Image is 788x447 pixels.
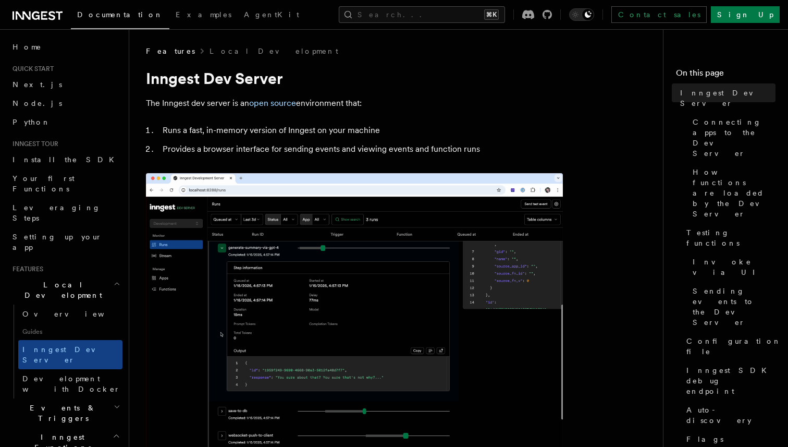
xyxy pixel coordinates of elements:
a: Next.js [8,75,122,94]
span: Inngest Dev Server [22,345,112,364]
a: How functions are loaded by the Dev Server [688,163,775,223]
a: Development with Docker [18,369,122,398]
span: Documentation [77,10,163,19]
a: Overview [18,305,122,323]
a: Invoke via UI [688,252,775,282]
a: Local Development [210,46,338,56]
span: Features [8,265,43,273]
span: Local Development [8,280,114,300]
span: Examples [176,10,231,19]
a: AgentKit [238,3,305,28]
a: Setting up your app [8,227,122,257]
a: Inngest Dev Server [18,340,122,369]
a: Testing functions [682,223,775,252]
span: Guides [18,323,122,340]
span: Leveraging Steps [13,203,101,222]
a: Python [8,113,122,131]
a: Sending events to the Dev Server [688,282,775,332]
p: The Inngest dev server is an environment that: [146,96,563,111]
li: Runs a fast, in-memory version of Inngest on your machine [159,123,563,138]
h1: Inngest Dev Server [146,69,563,88]
h4: On this page [676,67,775,83]
span: Sending events to the Dev Server [693,286,775,328]
span: Auto-discovery [686,405,775,426]
span: Inngest tour [8,140,58,148]
button: Search...⌘K [339,6,505,23]
a: Contact sales [611,6,707,23]
span: How functions are loaded by the Dev Server [693,167,775,219]
span: Your first Functions [13,174,75,193]
span: Quick start [8,65,54,73]
a: Connecting apps to the Dev Server [688,113,775,163]
span: Features [146,46,195,56]
a: Inngest SDK debug endpoint [682,361,775,401]
kbd: ⌘K [484,9,499,20]
button: Events & Triggers [8,398,122,428]
button: Toggle dark mode [569,8,594,21]
li: Provides a browser interface for sending events and viewing events and function runs [159,142,563,156]
a: Examples [169,3,238,28]
span: Setting up your app [13,233,102,251]
span: Development with Docker [22,374,120,393]
span: Python [13,118,51,126]
a: Install the SDK [8,150,122,169]
span: Node.js [13,99,62,107]
span: Configuration file [686,336,781,357]
a: Sign Up [711,6,780,23]
span: AgentKit [244,10,299,19]
span: Overview [22,310,130,318]
span: Flags [686,434,723,444]
span: Testing functions [686,227,775,248]
button: Local Development [8,275,122,305]
a: Configuration file [682,332,775,361]
a: Home [8,38,122,56]
a: Inngest Dev Server [676,83,775,113]
span: Next.js [13,80,62,89]
span: Install the SDK [13,155,120,164]
span: Connecting apps to the Dev Server [693,117,775,159]
a: open source [249,98,296,108]
a: Node.js [8,94,122,113]
span: Invoke via UI [693,257,775,277]
a: Documentation [71,3,169,29]
a: Auto-discovery [682,401,775,430]
span: Inngest Dev Server [680,88,775,108]
span: Inngest SDK debug endpoint [686,365,775,396]
span: Home [13,42,42,52]
span: Events & Triggers [8,403,114,424]
a: Leveraging Steps [8,198,122,227]
a: Your first Functions [8,169,122,198]
div: Local Development [8,305,122,398]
